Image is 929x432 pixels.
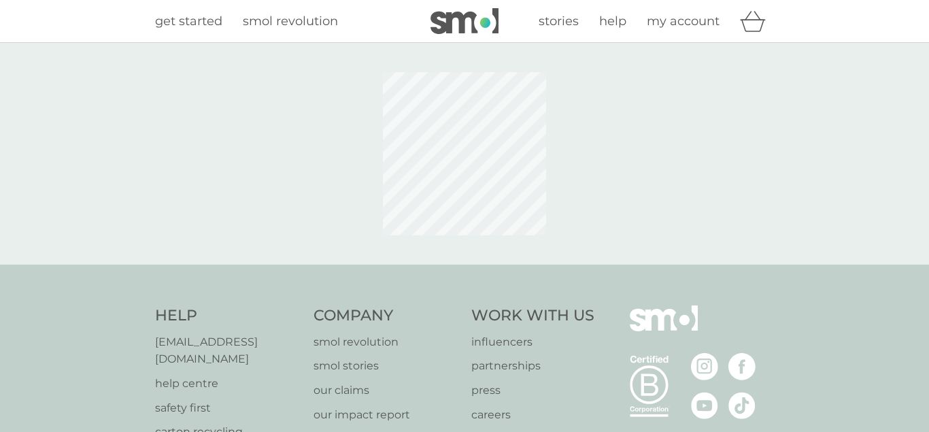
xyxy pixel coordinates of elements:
[691,392,718,419] img: visit the smol Youtube page
[691,353,718,380] img: visit the smol Instagram page
[314,406,458,424] a: our impact report
[471,305,594,327] h4: Work With Us
[471,382,594,399] a: press
[599,14,626,29] span: help
[314,382,458,399] a: our claims
[740,7,774,35] div: basket
[471,357,594,375] a: partnerships
[155,399,300,417] a: safety first
[430,8,499,34] img: smol
[539,14,579,29] span: stories
[471,406,594,424] a: careers
[243,14,338,29] span: smol revolution
[155,305,300,327] h4: Help
[599,12,626,31] a: help
[155,333,300,368] a: [EMAIL_ADDRESS][DOMAIN_NAME]
[728,392,756,419] img: visit the smol Tiktok page
[243,12,338,31] a: smol revolution
[314,357,458,375] a: smol stories
[155,14,222,29] span: get started
[539,12,579,31] a: stories
[647,14,720,29] span: my account
[314,305,458,327] h4: Company
[471,333,594,351] a: influencers
[630,305,698,352] img: smol
[728,353,756,380] img: visit the smol Facebook page
[155,12,222,31] a: get started
[314,333,458,351] a: smol revolution
[647,12,720,31] a: my account
[155,375,300,393] a: help centre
